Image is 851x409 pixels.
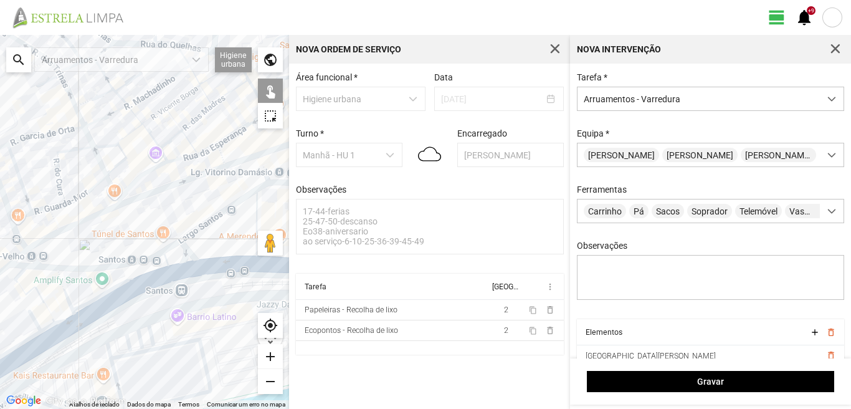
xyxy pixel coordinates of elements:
div: search [6,47,31,72]
label: Tarefa * [577,72,607,82]
div: Papeleiras - Recolha de lixo [305,306,397,314]
span: notifications [795,8,814,27]
label: Ferramentas [577,185,627,195]
img: 04n.svg [418,141,441,167]
div: public [258,47,283,72]
label: Equipa * [577,128,609,138]
span: Gravar [594,377,828,387]
label: Encarregado [457,128,507,138]
span: 2 [504,326,508,335]
span: Carrinho [584,204,626,218]
a: Comunicar um erro no mapa [207,401,285,408]
button: Arraste o Pegman para o mapa para abrir o Street View [258,231,283,256]
div: dropdown trigger [820,87,844,110]
span: content_copy [529,306,537,314]
a: Termos (abre num novo separador) [178,401,199,408]
img: file [9,6,137,29]
div: +9 [807,6,815,15]
div: touch_app [258,79,283,103]
img: Google [3,393,44,409]
button: delete_outline [825,350,835,360]
button: Dados do mapa [127,400,171,409]
span: content_copy [529,327,537,335]
div: [GEOGRAPHIC_DATA] [492,282,518,291]
button: content_copy [529,305,539,315]
div: add [258,344,283,369]
span: [GEOGRAPHIC_DATA][PERSON_NAME] [586,352,716,360]
span: delete_outline [545,305,555,315]
div: Tarefa [305,282,326,291]
button: add [809,327,819,337]
button: Gravar [587,371,834,392]
a: Abrir esta área no Google Maps (abre uma nova janela) [3,393,44,409]
div: remove [258,369,283,394]
div: highlight_alt [258,103,283,128]
span: view_day [768,8,786,27]
label: Turno * [296,128,324,138]
div: my_location [258,313,283,338]
div: Nova Ordem de Serviço [296,45,401,54]
span: Telemóvel [735,204,782,218]
button: content_copy [529,325,539,335]
label: Observações [296,185,346,195]
span: [PERSON_NAME] [584,148,659,162]
span: [PERSON_NAME] [662,148,738,162]
div: Nova intervenção [577,45,661,54]
span: Arruamentos - Varredura [578,87,820,110]
button: delete_outline [825,327,835,337]
span: Pá [629,204,649,218]
label: Área funcional * [296,72,358,82]
span: Vassoura [785,204,831,218]
span: more_vert [545,282,555,292]
div: Higiene urbana [215,47,252,72]
span: Soprador [687,204,732,218]
span: 2 [504,306,508,314]
span: delete_outline [545,325,555,335]
div: Ecopontos - Recolha de lixo [305,326,398,335]
label: Data [434,72,453,82]
label: Observações [577,241,627,251]
span: Sacos [652,204,684,218]
span: [PERSON_NAME] [741,148,816,162]
div: Elementos [586,328,622,337]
